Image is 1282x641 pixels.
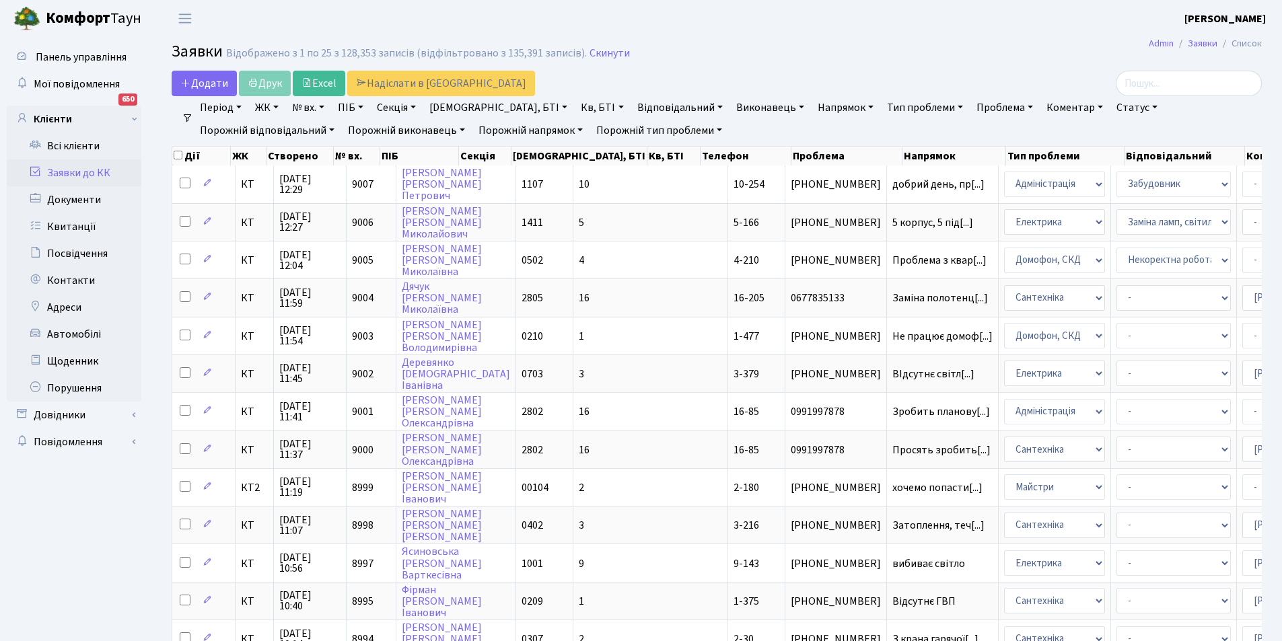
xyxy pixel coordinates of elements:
[971,96,1038,119] a: Проблема
[279,401,341,422] span: [DATE] 11:41
[1116,71,1262,96] input: Пошук...
[180,76,228,91] span: Додати
[892,253,987,268] span: Проблема з квар[...]
[7,133,141,159] a: Всі клієнти
[7,294,141,321] a: Адреси
[279,590,341,611] span: [DATE] 10:40
[791,406,881,417] span: 0991997878
[402,355,510,393] a: Деревянко[DEMOGRAPHIC_DATA]Іванівна
[791,147,902,165] th: Проблема
[892,215,973,230] span: 5 корпус, 5 під[...]
[168,7,202,30] button: Переключити навігацію
[892,480,983,495] span: хочемо попасти[...]
[287,96,330,119] a: № вх.
[241,482,268,493] span: КТ2
[522,518,543,533] span: 0402
[647,147,701,165] th: Кв, БТІ
[1184,11,1266,27] a: [PERSON_NAME]
[734,291,764,305] span: 16-205
[241,217,268,228] span: КТ
[7,106,141,133] a: Клієнти
[279,287,341,309] span: [DATE] 11:59
[279,515,341,536] span: [DATE] 11:07
[279,211,341,233] span: [DATE] 12:27
[402,582,482,620] a: Фірман[PERSON_NAME]Іванович
[241,369,268,379] span: КТ
[734,404,759,419] span: 16-85
[791,520,881,531] span: [PHONE_NUMBER]
[7,71,141,98] a: Мої повідомлення650
[522,367,543,381] span: 0703
[522,215,543,230] span: 1411
[279,476,341,498] span: [DATE] 11:19
[279,363,341,384] span: [DATE] 11:45
[579,253,584,268] span: 4
[172,40,223,63] span: Заявки
[892,329,993,344] span: Не працює домоф[...]
[579,594,584,609] span: 1
[1006,147,1125,165] th: Тип проблеми
[241,406,268,417] span: КТ
[522,404,543,419] span: 2802
[575,96,629,119] a: Кв, БТІ
[279,325,341,346] span: [DATE] 11:54
[734,480,759,495] span: 2-180
[731,96,810,119] a: Виконавець
[892,291,988,305] span: Заміна полотенц[...]
[241,179,268,190] span: КТ
[352,404,373,419] span: 9001
[241,255,268,266] span: КТ
[791,445,881,455] span: 0991997878
[579,556,584,571] span: 9
[522,291,543,305] span: 2805
[424,96,573,119] a: [DEMOGRAPHIC_DATA], БТІ
[172,147,231,165] th: Дії
[279,250,341,271] span: [DATE] 12:04
[7,159,141,186] a: Заявки до КК
[352,177,373,192] span: 9007
[402,469,482,506] a: [PERSON_NAME][PERSON_NAME]Іванович
[402,317,482,355] a: [PERSON_NAME][PERSON_NAME]Володимирівна
[402,393,482,430] a: [PERSON_NAME][PERSON_NAME]Олександрівна
[591,119,727,142] a: Порожній тип проблеми
[522,177,543,192] span: 1107
[579,518,584,533] span: 3
[7,428,141,455] a: Повідомлення
[902,147,1006,165] th: Напрямок
[402,506,482,544] a: [PERSON_NAME][PERSON_NAME][PERSON_NAME]
[522,480,548,495] span: 00104
[279,174,341,195] span: [DATE] 12:29
[701,147,791,165] th: Телефон
[194,96,247,119] a: Період
[892,596,993,607] span: Відсутнє ГВП
[371,96,421,119] a: Секція
[241,558,268,569] span: КТ
[1188,36,1217,50] a: Заявки
[882,96,968,119] a: Тип проблеми
[473,119,588,142] a: Порожній напрямок
[734,215,759,230] span: 5-166
[241,596,268,607] span: КТ
[334,147,380,165] th: № вх.
[7,186,141,213] a: Документи
[402,165,482,203] a: [PERSON_NAME][PERSON_NAME]Петрович
[352,215,373,230] span: 9006
[892,367,974,381] span: ВІдсутнє світл[...]
[791,369,881,379] span: [PHONE_NUMBER]
[791,255,881,266] span: [PHONE_NUMBER]
[402,545,482,582] a: Ясиновська[PERSON_NAME]Варткесівна
[402,241,482,279] a: [PERSON_NAME][PERSON_NAME]Миколаївна
[579,367,584,381] span: 3
[892,404,990,419] span: Зробить планову[...]
[231,147,266,165] th: ЖК
[734,594,759,609] span: 1-375
[7,321,141,348] a: Автомобілі
[1149,36,1174,50] a: Admin
[194,119,340,142] a: Порожній відповідальний
[791,596,881,607] span: [PHONE_NUMBER]
[332,96,369,119] a: ПІБ
[579,480,584,495] span: 2
[34,77,120,91] span: Мої повідомлення
[734,518,759,533] span: 3-216
[279,439,341,460] span: [DATE] 11:37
